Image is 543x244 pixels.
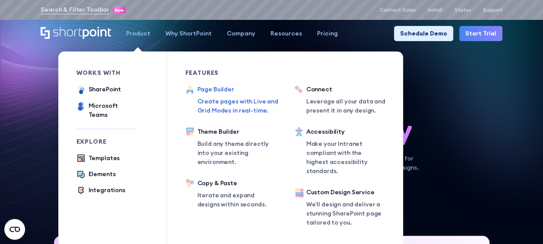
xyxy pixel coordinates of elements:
button: Open CMP widget [4,219,25,240]
a: Product [119,26,158,41]
div: Connect [306,85,393,94]
a: Status [454,7,471,13]
a: Install [428,7,442,13]
a: AccessibilityMake your Intranet compliant with the highest accessibility standards. [294,127,385,176]
p: Leverage all your data and present it in any design. [306,97,393,115]
div: Resources [270,29,302,38]
div: Accessibility [306,127,385,136]
div: Chat-Widget [387,144,543,244]
a: Schedule Demo [394,26,453,41]
p: Iterate and expand designs within seconds. [197,191,276,209]
div: works with [76,70,137,76]
a: Support [483,7,502,13]
a: Pricing [310,26,346,41]
a: Theme BuilderBuild any theme directly into your existing environment. [185,127,276,167]
a: Why ShortPoint [158,26,219,41]
a: Copy & PasteIterate and expand designs within seconds. [185,179,276,209]
div: Page Builder [197,85,284,94]
div: Product [126,29,150,38]
a: Microsoft Teams [76,101,137,119]
div: Explore [76,138,137,144]
a: Integrations [76,186,125,196]
a: Contact Sales [379,7,416,13]
p: We’ll design and deliver a stunning SharePoint page tailored to you. [306,200,385,227]
div: Why ShortPoint [165,29,212,38]
a: Resources [263,26,310,41]
a: Templates [76,154,120,164]
a: SharePoint [76,85,121,95]
a: Company [219,26,263,41]
a: ConnectLeverage all your data and present it in any design. [294,85,393,115]
a: Elements [76,170,116,180]
iframe: Chat Widget [387,144,543,244]
div: Copy & Paste [197,179,276,188]
div: Theme Builder [197,127,276,136]
p: Create pages with Live and Grid Modes in real-time. [197,97,284,115]
a: Page BuilderCreate pages with Live and Grid Modes in real-time. [185,85,284,115]
div: SharePoint [89,85,121,94]
div: Custom Design Service [306,188,385,197]
div: Company [227,29,255,38]
h1: SharePoint Design has never been [40,85,503,145]
div: Elements [89,170,116,179]
div: Features [185,70,276,76]
div: Pricing [317,29,338,38]
p: Make your Intranet compliant with the highest accessibility standards. [306,139,385,176]
a: Search & Filter Toolbar [41,5,109,14]
div: Templates [89,154,120,163]
a: Custom Design ServiceWe’ll design and deliver a stunning SharePoint page tailored to you. [294,188,385,229]
a: Home [41,27,111,40]
div: Microsoft Teams [89,101,137,119]
a: Start Trial [459,26,502,41]
p: Build any theme directly into your existing environment. [197,139,276,167]
div: Integrations [89,186,125,195]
